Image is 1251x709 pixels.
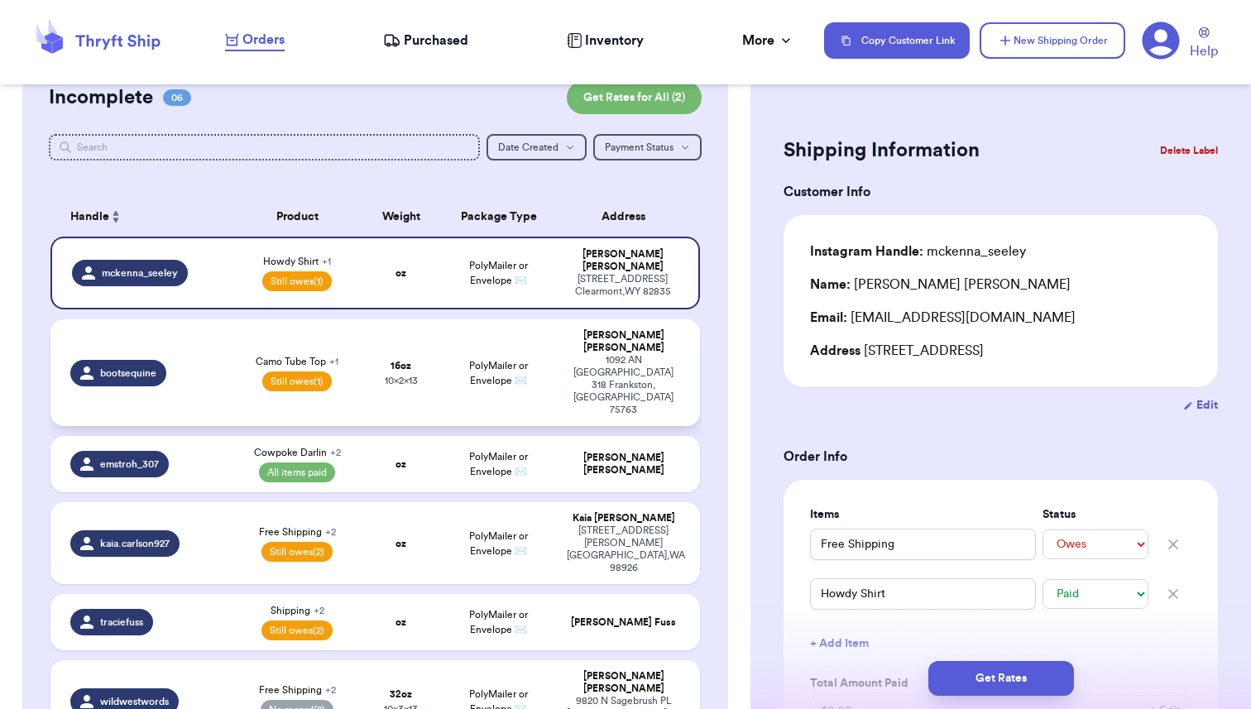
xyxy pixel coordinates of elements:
[469,610,528,635] span: PolyMailer or Envelope ✉️
[259,462,335,482] span: All items paid
[271,604,324,617] span: Shipping
[102,266,178,280] span: mckenna_seeley
[567,81,702,114] button: Get Rates for All (2)
[256,355,338,368] span: Camo Tube Top
[100,366,156,380] span: bootsequine
[391,361,411,371] strong: 16 oz
[605,142,673,152] span: Payment Status
[261,620,333,640] span: Still owes (2)
[567,525,680,574] div: [STREET_ADDRESS][PERSON_NAME] [GEOGRAPHIC_DATA] , WA 98926
[259,525,336,539] span: Free Shipping
[385,376,418,386] span: 10 x 2 x 13
[593,134,702,160] button: Payment Status
[322,256,331,266] span: + 1
[810,311,847,324] span: Email:
[325,685,336,695] span: + 2
[824,22,970,59] button: Copy Customer Link
[49,84,153,111] h2: Incomplete
[254,446,341,459] span: Cowpoke Darlin
[329,357,338,366] span: + 1
[810,506,1036,523] label: Items
[557,197,700,237] th: Address
[262,371,332,391] span: Still owes (1)
[784,447,1218,467] h3: Order Info
[1190,27,1218,61] a: Help
[362,197,440,237] th: Weight
[100,457,159,471] span: emstroh_307
[803,625,1198,662] button: + Add Item
[395,617,406,627] strong: oz
[810,341,1191,361] div: [STREET_ADDRESS]
[567,616,680,629] div: [PERSON_NAME] Fuss
[1190,41,1218,61] span: Help
[109,207,122,227] button: Sort ascending
[100,537,170,550] span: kaia.carlson927
[390,689,412,699] strong: 32 oz
[70,208,109,226] span: Handle
[498,142,558,152] span: Date Created
[469,261,528,285] span: PolyMailer or Envelope ✉️
[810,278,851,291] span: Name:
[567,31,644,50] a: Inventory
[486,134,587,160] button: Date Created
[742,31,794,50] div: More
[325,527,336,537] span: + 2
[100,695,169,708] span: wildwestwords
[810,242,1026,261] div: mckenna_seeley
[469,531,528,556] span: PolyMailer or Envelope ✉️
[330,448,341,457] span: + 2
[262,271,332,291] span: Still owes (1)
[163,89,191,106] span: 06
[469,361,528,386] span: PolyMailer or Envelope ✉️
[567,354,680,416] div: 1092 AN [GEOGRAPHIC_DATA] 318 Frankston , [GEOGRAPHIC_DATA] 75763
[585,31,644,50] span: Inventory
[100,616,143,629] span: traciefuss
[784,182,1218,202] h3: Customer Info
[395,268,406,278] strong: oz
[567,248,678,273] div: [PERSON_NAME] [PERSON_NAME]
[1042,506,1148,523] label: Status
[383,31,468,50] a: Purchased
[1153,132,1225,169] button: Delete Label
[1183,397,1218,414] button: Edit
[810,245,923,258] span: Instagram Handle:
[810,344,860,357] span: Address
[404,31,468,50] span: Purchased
[232,197,362,237] th: Product
[567,329,680,354] div: [PERSON_NAME] [PERSON_NAME]
[395,539,406,549] strong: oz
[440,197,557,237] th: Package Type
[567,670,680,695] div: [PERSON_NAME] [PERSON_NAME]
[225,30,285,51] a: Orders
[810,275,1071,295] div: [PERSON_NAME] [PERSON_NAME]
[567,512,680,525] div: Kaia [PERSON_NAME]
[261,542,333,562] span: Still owes (2)
[259,683,336,697] span: Free Shipping
[784,137,980,164] h2: Shipping Information
[928,661,1074,696] button: Get Rates
[314,606,324,616] span: + 2
[242,30,285,50] span: Orders
[567,273,678,298] div: [STREET_ADDRESS] Clearmont , WY 82835
[567,452,680,477] div: [PERSON_NAME] [PERSON_NAME]
[49,134,480,160] input: Search
[395,459,406,469] strong: oz
[810,308,1191,328] div: [EMAIL_ADDRESS][DOMAIN_NAME]
[469,452,528,477] span: PolyMailer or Envelope ✉️
[980,22,1125,59] button: New Shipping Order
[263,255,331,268] span: Howdy Shirt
